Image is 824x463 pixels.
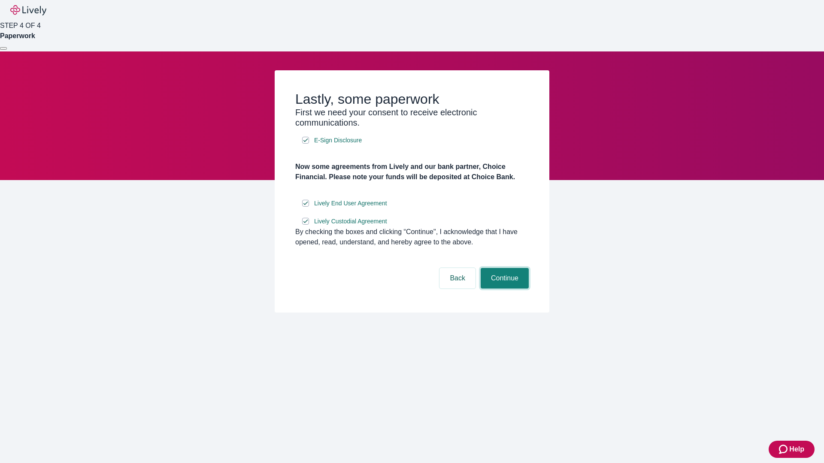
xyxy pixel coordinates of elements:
button: Back [439,268,476,289]
svg: Zendesk support icon [779,444,789,454]
span: E-Sign Disclosure [314,136,362,145]
button: Continue [481,268,529,289]
h3: First we need your consent to receive electronic communications. [295,107,529,128]
a: e-sign disclosure document [312,135,364,146]
h2: Lastly, some paperwork [295,91,529,107]
div: By checking the boxes and clicking “Continue", I acknowledge that I have opened, read, understand... [295,227,529,247]
a: e-sign disclosure document [312,216,389,227]
h4: Now some agreements from Lively and our bank partner, Choice Financial. Please note your funds wi... [295,162,529,182]
span: Lively Custodial Agreement [314,217,387,226]
a: e-sign disclosure document [312,198,389,209]
button: Zendesk support iconHelp [769,441,815,458]
span: Help [789,444,804,454]
span: Lively End User Agreement [314,199,387,208]
img: Lively [10,5,46,15]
